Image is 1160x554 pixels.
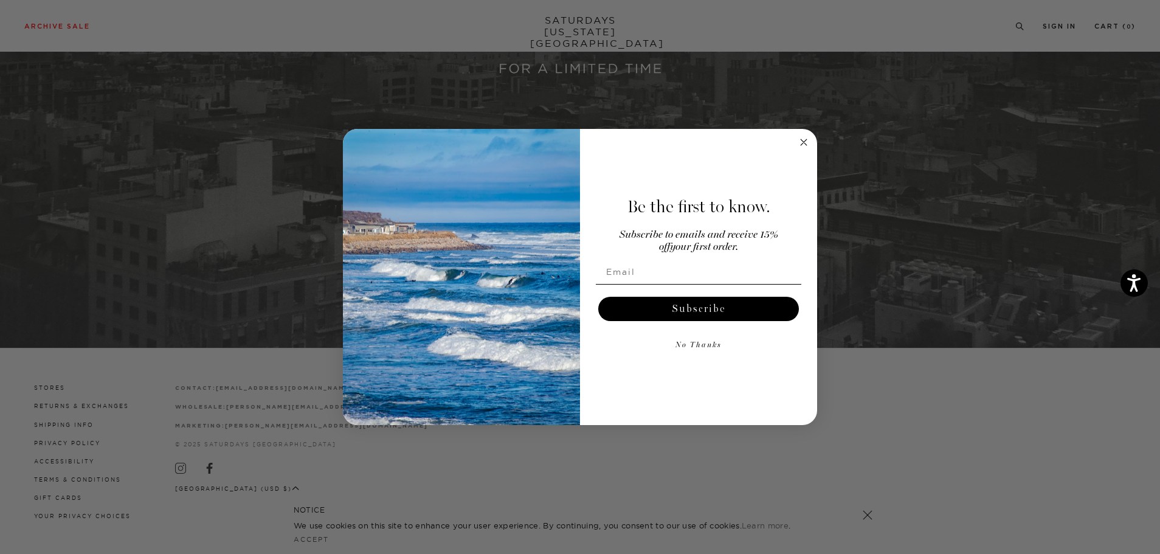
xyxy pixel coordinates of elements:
[343,129,580,426] img: 125c788d-000d-4f3e-b05a-1b92b2a23ec9.jpeg
[598,297,799,321] button: Subscribe
[627,196,770,217] span: Be the first to know.
[670,242,738,252] span: your first order.
[596,284,801,285] img: underline
[796,135,811,150] button: Close dialog
[596,333,801,358] button: No Thanks
[596,260,801,284] input: Email
[659,242,670,252] span: off
[620,230,778,240] span: Subscribe to emails and receive 15%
